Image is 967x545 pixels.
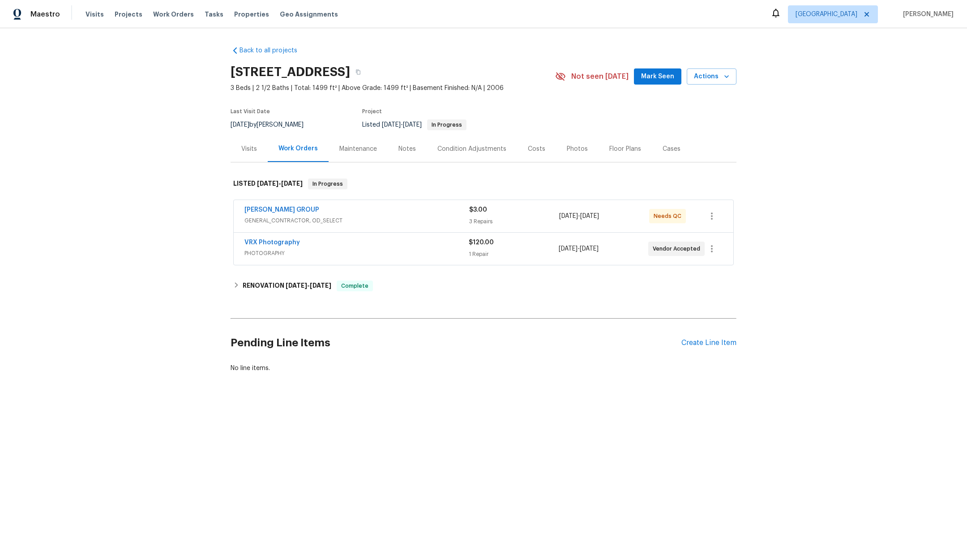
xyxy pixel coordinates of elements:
div: Maintenance [339,145,377,153]
span: GENERAL_CONTRACTOR, OD_SELECT [244,216,469,225]
button: Actions [687,68,736,85]
span: Project [362,109,382,114]
span: [DATE] [382,122,401,128]
div: Create Line Item [681,339,736,347]
span: - [559,212,599,221]
span: [DATE] [310,282,331,289]
span: [DATE] [559,246,578,252]
div: Photos [567,145,588,153]
span: [DATE] [286,282,307,289]
span: Mark Seen [641,71,674,82]
span: [DATE] [580,246,599,252]
div: No line items. [231,364,736,373]
div: Floor Plans [609,145,641,153]
div: Visits [241,145,257,153]
span: Work Orders [153,10,194,19]
div: Notes [398,145,416,153]
h2: Pending Line Items [231,322,681,364]
span: Properties [234,10,269,19]
span: $120.00 [469,239,494,246]
span: $3.00 [469,207,487,213]
span: [GEOGRAPHIC_DATA] [796,10,857,19]
div: LISTED [DATE]-[DATE]In Progress [231,170,736,198]
span: Not seen [DATE] [571,72,629,81]
div: Work Orders [278,144,318,153]
div: 3 Repairs [469,217,559,226]
span: [PERSON_NAME] [899,10,954,19]
h6: RENOVATION [243,281,331,291]
div: Condition Adjustments [437,145,506,153]
div: Costs [528,145,545,153]
a: VRX Photography [244,239,300,246]
h6: LISTED [233,179,303,189]
span: Geo Assignments [280,10,338,19]
span: In Progress [309,179,347,188]
span: 3 Beds | 2 1/2 Baths | Total: 1499 ft² | Above Grade: 1499 ft² | Basement Finished: N/A | 2006 [231,84,555,93]
span: Needs QC [654,212,685,221]
span: [DATE] [231,122,249,128]
span: Listed [362,122,466,128]
span: PHOTOGRAPHY [244,249,469,258]
a: [PERSON_NAME] GROUP [244,207,319,213]
span: [DATE] [580,213,599,219]
span: In Progress [428,122,466,128]
div: RENOVATION [DATE]-[DATE]Complete [231,275,736,297]
span: [DATE] [281,180,303,187]
span: - [286,282,331,289]
span: Vendor Accepted [653,244,704,253]
span: [DATE] [257,180,278,187]
span: Actions [694,71,729,82]
a: Back to all projects [231,46,317,55]
span: Maestro [30,10,60,19]
span: Projects [115,10,142,19]
h2: [STREET_ADDRESS] [231,68,350,77]
span: - [257,180,303,187]
span: [DATE] [559,213,578,219]
button: Mark Seen [634,68,681,85]
span: Tasks [205,11,223,17]
div: 1 Repair [469,250,558,259]
span: Complete [338,281,372,290]
div: Cases [663,145,680,153]
span: - [382,122,422,128]
span: Last Visit Date [231,109,270,114]
span: Visits [86,10,104,19]
span: - [559,244,599,253]
span: [DATE] [403,122,422,128]
div: by [PERSON_NAME] [231,119,314,130]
